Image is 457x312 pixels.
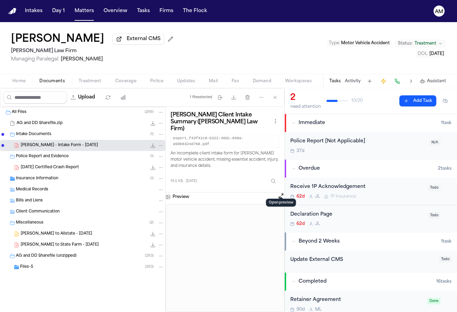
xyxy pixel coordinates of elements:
h3: [PERSON_NAME] Client Intake Summary ([PERSON_NAME] Law Firm) [171,112,271,132]
div: Receive 1P Acknowledgement [290,183,424,191]
button: Download D. Diaz - Intake Form - 7.10.25 [149,142,156,149]
span: External CMS [127,36,161,42]
span: ( 1 ) [150,177,154,180]
span: [PERSON_NAME] - Intake Form - [DATE] [21,143,98,149]
button: Make a Call [392,76,402,86]
button: Tasks [134,5,153,17]
span: Bills and Liens [16,198,43,204]
button: Assistant [420,78,446,84]
a: Day 1 [49,5,68,17]
button: Hide completed tasks (⌘⇧H) [439,95,451,106]
button: Add Task [399,95,436,106]
span: Miscellaneous [16,220,43,226]
span: Intake Documents [16,132,51,138]
img: Finch Logo [8,8,17,15]
button: Edit matter name [11,33,104,46]
div: 2 [290,92,321,103]
span: J L [315,194,320,199]
span: 1 task [441,239,451,244]
span: Client Communication [16,209,60,215]
span: AG and DD Sharefile.zip [17,121,62,126]
span: Beyond 2 Weeks [299,238,340,245]
button: Download D. Diaz - LOR to Allstate - 7.15.25 [149,230,156,237]
code: export_f43f41c0-6322-46dc-848a-a99b8324d768.pdf [171,134,280,148]
button: Edit Type: Motor Vehicle Accident [327,40,392,47]
text: AM [435,9,443,14]
span: Demand [253,78,271,84]
button: Overdue2tasks [285,160,457,178]
iframe: D. Diaz - Intake Form - 7.10.25 [166,205,284,312]
span: ( 293 ) [145,265,154,269]
a: Home [8,8,17,15]
div: Open task: Receive 1P Acknowledgement [285,178,457,205]
div: Declaration Page [290,211,424,219]
span: Workspaces [285,78,312,84]
span: Mail [209,78,218,84]
button: External CMS [113,34,164,45]
button: Tasks [329,78,341,84]
span: 19.5 KB [171,179,183,184]
span: 10 / 20 [351,98,363,104]
span: Treatment [79,78,101,84]
span: [DATE] [186,179,197,184]
span: 37d [296,148,304,154]
div: Police Report [Not Applicable] [290,138,425,145]
button: Upload [67,91,99,104]
button: Completed16tasks [285,273,457,291]
span: 1P Insurance [330,194,356,199]
span: DOL : [418,52,428,56]
span: 16 task s [436,279,451,284]
button: Open preview [278,192,284,201]
a: Intakes [22,5,45,17]
button: Firms [157,5,176,17]
span: 62d [296,221,305,227]
div: Update External CMS [290,256,435,264]
span: Todo [428,212,440,219]
input: Search files [3,91,67,104]
span: ( 1 ) [150,154,154,158]
button: Matters [72,5,97,17]
span: ( 1 ) [150,132,154,136]
span: Assistant [427,78,446,84]
span: Done [427,298,440,304]
div: 1 file selected [190,95,212,100]
div: Open preview [266,199,296,207]
span: All Files [12,110,27,115]
span: Medical Records [16,187,48,193]
span: Police Report and Evidence [16,154,69,160]
span: Todo [428,185,440,191]
button: The Flock [180,5,210,17]
span: Completed [299,278,327,285]
span: Type : [329,41,340,45]
span: ( 293 ) [145,254,154,258]
button: Download AG and DD Sharefile.zip [149,120,156,127]
span: Status: [398,41,412,46]
div: Open task: Update External CMS [285,250,457,272]
button: Add Task [365,76,375,86]
h2: [PERSON_NAME] Law Firm [11,47,176,55]
span: Police [150,78,163,84]
span: [PERSON_NAME] [61,57,103,62]
span: ( 299 ) [145,110,154,114]
span: Motor Vehicle Accident [341,41,390,45]
span: N/A [429,139,440,146]
span: 1 task [441,120,451,126]
button: Download 2024-10-22 Certified Crash Report [149,164,156,171]
button: Download D. Diaz - LOR to State Farm - 7.14.25 [149,242,156,248]
h3: Preview [173,194,189,200]
button: Edit DOL: 2024-10-06 [416,50,446,57]
span: Files-5 [20,264,33,270]
span: Treatment [415,41,436,46]
span: J L [315,221,320,227]
button: Create Immediate Task [379,76,388,86]
span: ( 2 ) [149,221,154,225]
span: Fax [232,78,239,84]
span: Managing Paralegal: [11,57,59,62]
div: need attention [290,104,321,110]
span: [PERSON_NAME] to State Farm - [DATE] [21,242,99,248]
span: 62d [296,194,305,199]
